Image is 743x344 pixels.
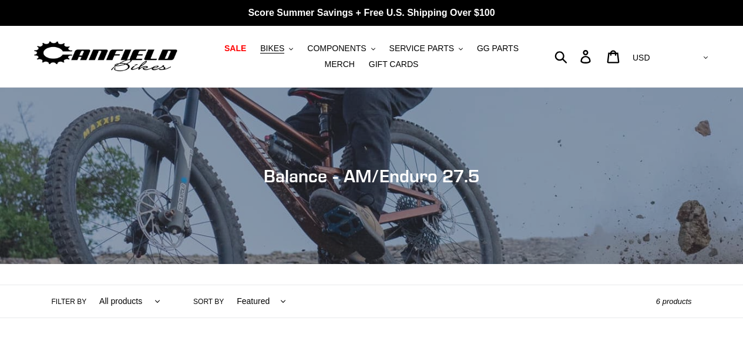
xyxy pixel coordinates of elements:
span: GIFT CARDS [369,59,419,69]
span: Balance - AM/Enduro 27.5 [264,165,479,186]
button: COMPONENTS [301,41,381,56]
label: Filter by [52,296,87,307]
span: BIKES [260,44,284,54]
button: BIKES [254,41,299,56]
span: MERCH [325,59,355,69]
a: MERCH [319,56,361,72]
span: GG PARTS [477,44,519,54]
a: GG PARTS [471,41,525,56]
img: Canfield Bikes [32,38,179,75]
a: SALE [218,41,252,56]
span: COMPONENTS [307,44,366,54]
label: Sort by [193,296,224,307]
button: SERVICE PARTS [384,41,469,56]
span: SERVICE PARTS [389,44,454,54]
span: SALE [224,44,246,54]
span: 6 products [656,297,692,306]
a: GIFT CARDS [363,56,425,72]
